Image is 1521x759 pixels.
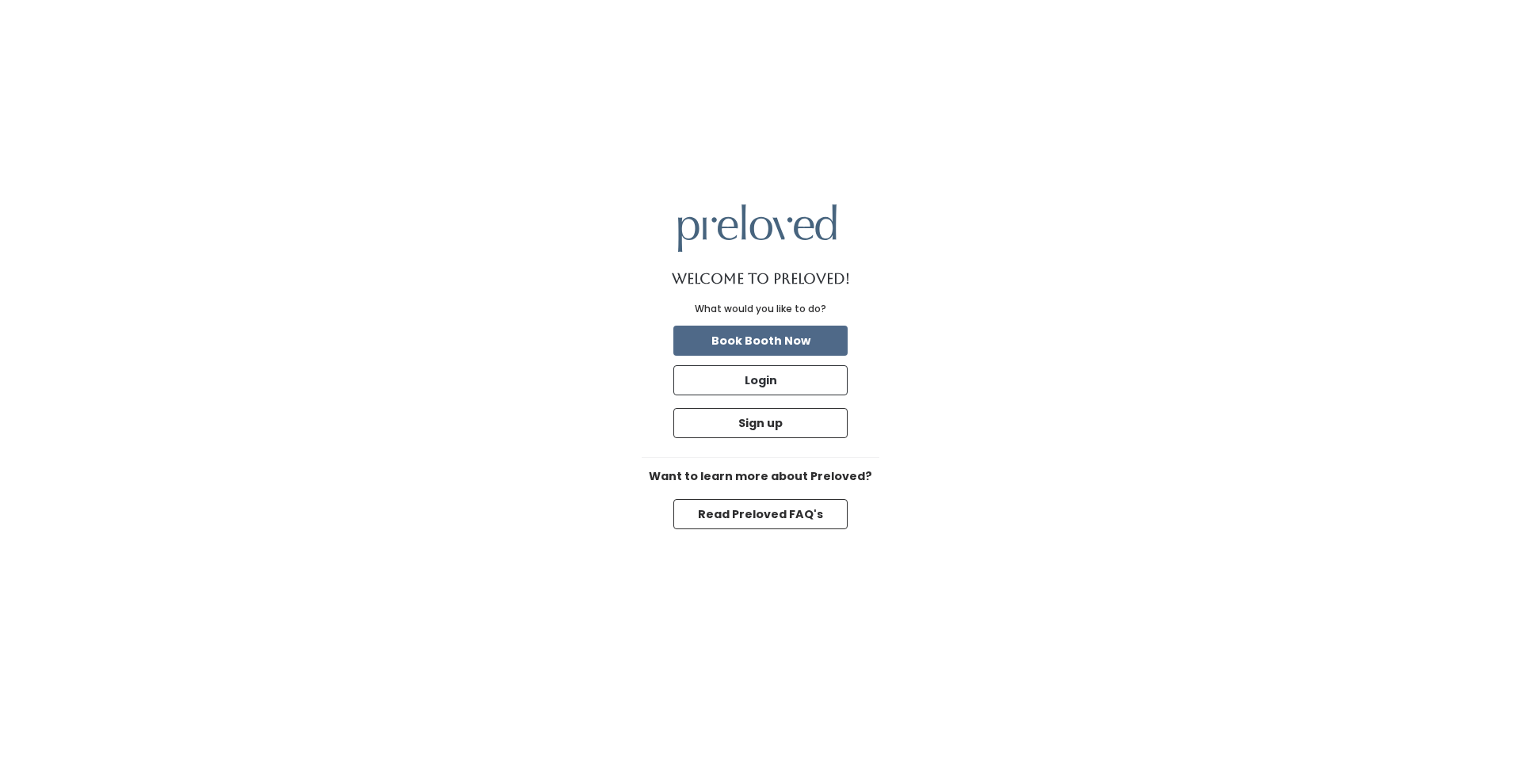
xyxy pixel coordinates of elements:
h6: Want to learn more about Preloved? [642,471,879,483]
button: Book Booth Now [673,326,848,356]
h1: Welcome to Preloved! [672,271,850,287]
a: Login [670,362,851,399]
a: Sign up [670,405,851,441]
div: What would you like to do? [695,302,826,316]
button: Sign up [673,408,848,438]
button: Login [673,365,848,395]
img: preloved logo [678,204,837,251]
button: Read Preloved FAQ's [673,499,848,529]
